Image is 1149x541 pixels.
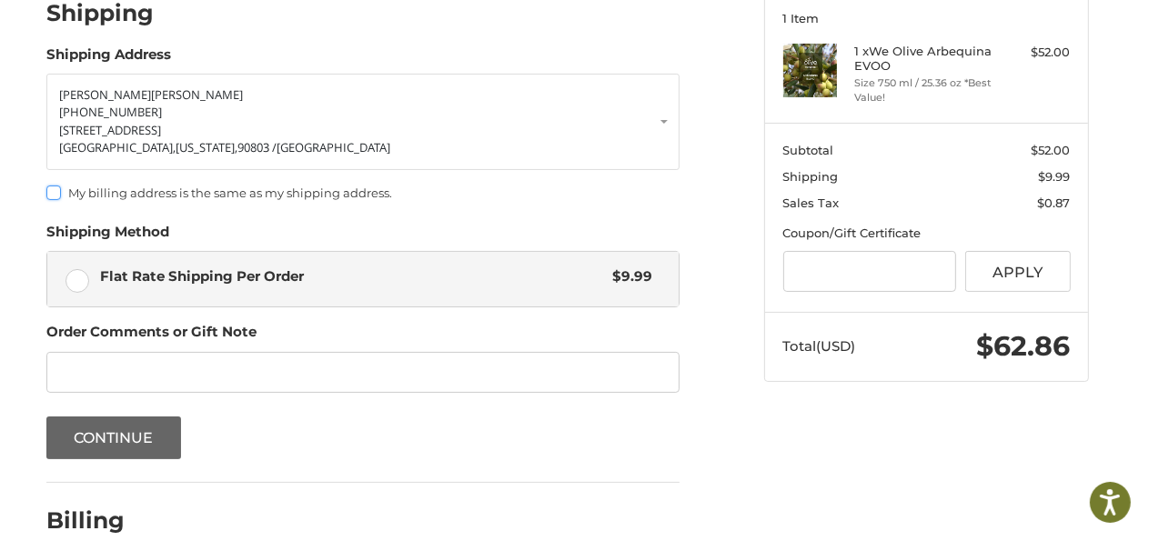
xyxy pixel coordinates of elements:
label: My billing address is the same as my shipping address. [46,185,680,200]
button: Apply [965,251,1071,292]
legend: Order Comments [46,322,257,351]
span: $0.87 [1038,195,1071,210]
span: $9.99 [1039,169,1071,184]
legend: Shipping Method [46,222,169,251]
span: [GEOGRAPHIC_DATA], [59,139,176,155]
span: 90803 / [237,139,277,155]
button: Open LiveChat chat widget [209,24,231,45]
span: Subtotal [783,143,834,157]
h4: 1 x We Olive Arbequina EVOO [855,44,994,74]
span: [GEOGRAPHIC_DATA] [277,139,390,155]
legend: Shipping Address [46,45,171,74]
span: Shipping [783,169,839,184]
span: $62.86 [977,329,1071,363]
span: Flat Rate Shipping Per Order [101,266,604,287]
div: $52.00 [999,44,1071,62]
span: [US_STATE], [176,139,237,155]
p: We're away right now. Please check back later! [25,27,206,42]
div: Coupon/Gift Certificate [783,225,1071,243]
span: [STREET_ADDRESS] [59,122,161,138]
span: Sales Tax [783,195,840,210]
span: [PHONE_NUMBER] [59,104,162,120]
span: [PERSON_NAME] [151,86,243,103]
h3: 1 Item [783,11,1071,25]
button: Continue [46,416,181,459]
a: Enter or select a different address [46,74,680,170]
input: Gift Certificate or Coupon Code [783,251,957,292]
span: Total (USD) [783,337,856,355]
span: $52.00 [1032,143,1071,157]
li: Size 750 ml / 25.36 oz *Best Value! [855,75,994,105]
span: $9.99 [603,266,652,287]
span: [PERSON_NAME] [59,86,151,103]
h2: Billing [46,506,153,535]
